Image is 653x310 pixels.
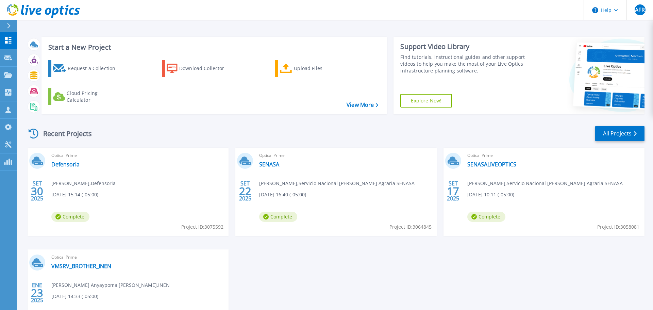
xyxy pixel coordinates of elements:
span: [DATE] 14:33 (-05:00) [51,293,98,300]
a: Upload Files [275,60,351,77]
span: 30 [31,188,43,194]
span: [PERSON_NAME] , Servicio Nacional [PERSON_NAME] Agraria SENASA [259,180,415,187]
a: Explore Now! [400,94,452,108]
span: Optical Prime [467,152,640,159]
a: View More [347,102,378,108]
span: [PERSON_NAME] , Defensoria [51,180,116,187]
a: SENASA [259,161,279,168]
div: Find tutorials, instructional guides and other support videos to help you make the most of your L... [400,54,528,74]
div: ENE 2025 [31,280,44,305]
span: Optical Prime [51,254,224,261]
a: Request a Collection [48,60,124,77]
a: Download Collector [162,60,238,77]
span: Complete [259,212,297,222]
div: Upload Files [294,62,348,75]
div: SET 2025 [447,179,459,203]
a: Defensoria [51,161,80,168]
span: [PERSON_NAME] Anyaypoma [PERSON_NAME] , INEN [51,281,170,289]
a: VMSRV_BROTHER_INEN [51,263,111,270]
span: AFR [635,7,644,13]
span: Project ID: 3075592 [181,223,223,231]
div: SET 2025 [239,179,252,203]
span: Optical Prime [259,152,432,159]
div: Download Collector [179,62,234,75]
span: Project ID: 3058081 [597,223,639,231]
a: All Projects [595,126,644,141]
span: Complete [51,212,89,222]
div: SET 2025 [31,179,44,203]
span: 22 [239,188,251,194]
span: Optical Prime [51,152,224,159]
span: Complete [467,212,505,222]
div: Recent Projects [26,125,101,142]
span: [PERSON_NAME] , Servicio Nacional [PERSON_NAME] Agraria SENASA [467,180,623,187]
div: Request a Collection [68,62,122,75]
span: [DATE] 16:40 (-05:00) [259,191,306,198]
h3: Start a New Project [48,44,378,51]
span: [DATE] 10:11 (-05:00) [467,191,514,198]
div: Support Video Library [400,42,528,51]
div: Cloud Pricing Calculator [67,90,121,103]
span: 23 [31,290,43,296]
a: Cloud Pricing Calculator [48,88,124,105]
span: 17 [447,188,459,194]
span: Project ID: 3064845 [389,223,432,231]
span: [DATE] 15:14 (-05:00) [51,191,98,198]
a: SENASALIVEOPTICS [467,161,516,168]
